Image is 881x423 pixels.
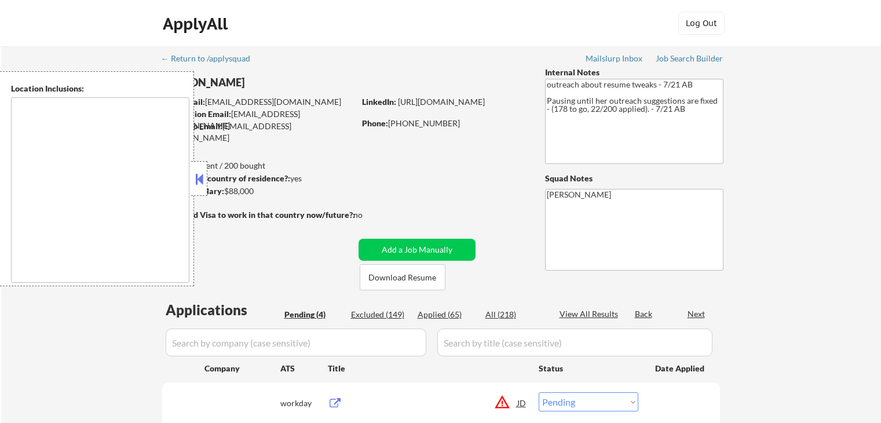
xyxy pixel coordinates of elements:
[353,209,386,221] div: no
[656,54,723,63] div: Job Search Builder
[166,329,426,356] input: Search by company (case sensitive)
[328,363,528,374] div: Title
[485,309,543,320] div: All (218)
[280,398,328,409] div: workday
[11,83,189,94] div: Location Inclusions:
[437,329,712,356] input: Search by title (case sensitive)
[539,358,638,378] div: Status
[362,118,388,128] strong: Phone:
[586,54,644,65] a: Mailslurp Inbox
[560,308,622,320] div: View All Results
[359,239,476,261] button: Add a Job Manually
[351,309,409,320] div: Excluded (149)
[162,173,290,183] strong: Can work in country of residence?:
[166,303,280,317] div: Applications
[678,12,725,35] button: Log Out
[494,394,510,410] button: warning_amber
[163,96,354,108] div: [EMAIL_ADDRESS][DOMAIN_NAME]
[688,308,706,320] div: Next
[545,173,723,184] div: Squad Notes
[163,108,354,131] div: [EMAIL_ADDRESS][DOMAIN_NAME]
[162,185,354,197] div: $88,000
[161,54,261,63] div: ← Return to /applysquad
[162,121,354,143] div: [EMAIL_ADDRESS][DOMAIN_NAME]
[516,392,528,413] div: JD
[163,14,231,34] div: ApplyAll
[655,363,706,374] div: Date Applied
[545,67,723,78] div: Internal Notes
[362,118,526,129] div: [PHONE_NUMBER]
[398,97,485,107] a: [URL][DOMAIN_NAME]
[162,75,400,90] div: [PERSON_NAME]
[362,97,396,107] strong: LinkedIn:
[162,173,351,184] div: yes
[635,308,653,320] div: Back
[586,54,644,63] div: Mailslurp Inbox
[280,363,328,374] div: ATS
[418,309,476,320] div: Applied (65)
[162,210,355,220] strong: Will need Visa to work in that country now/future?:
[161,54,261,65] a: ← Return to /applysquad
[284,309,342,320] div: Pending (4)
[360,264,445,290] button: Download Resume
[204,363,280,374] div: Company
[162,160,354,172] div: 65 sent / 200 bought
